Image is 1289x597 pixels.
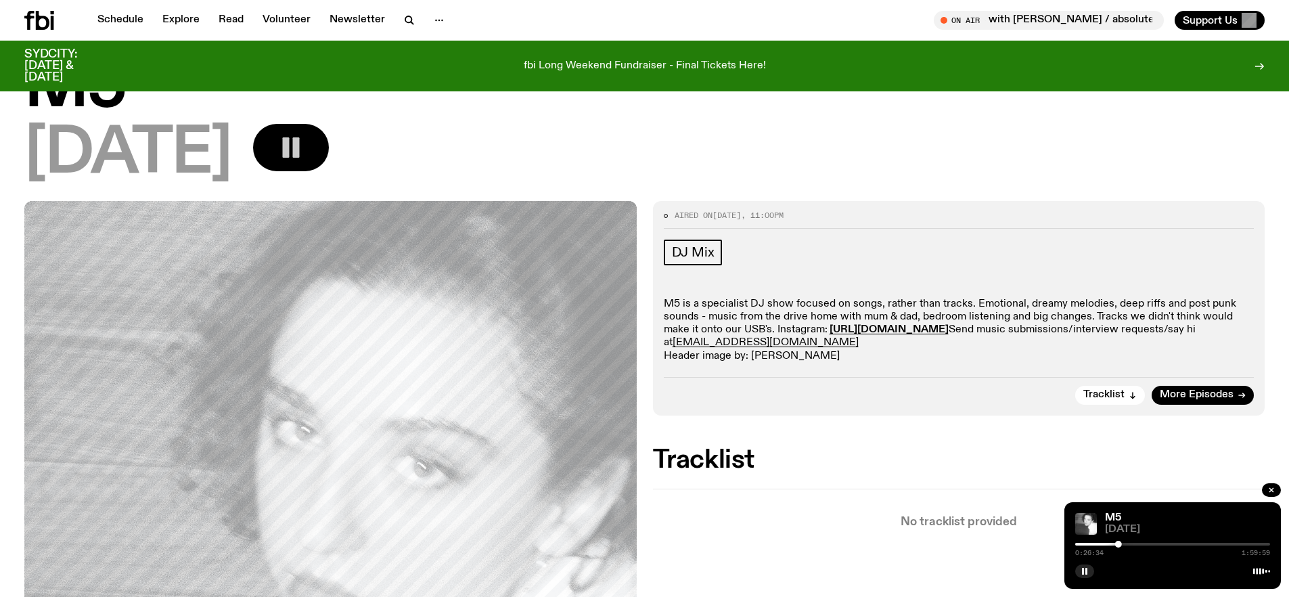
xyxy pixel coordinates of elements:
h3: SYDCITY: [DATE] & [DATE] [24,49,111,83]
a: [URL][DOMAIN_NAME] [830,324,949,335]
p: No tracklist provided [653,516,1265,528]
span: 1:59:59 [1242,550,1270,556]
button: On AirMornings with [PERSON_NAME] / absolute cinema [934,11,1164,30]
a: DJ Mix [664,240,723,265]
h1: M5 [24,58,1265,118]
span: DJ Mix [672,245,715,260]
a: More Episodes [1152,386,1254,405]
button: Support Us [1175,11,1265,30]
span: 0:26:34 [1075,550,1104,556]
span: [DATE] [1105,525,1270,535]
a: Read [210,11,252,30]
a: Newsletter [321,11,393,30]
span: [DATE] [713,210,741,221]
img: A black and white photo of Lilly wearing a white blouse and looking up at the camera. [1075,513,1097,535]
button: Tracklist [1075,386,1145,405]
a: Schedule [89,11,152,30]
p: fbi Long Weekend Fundraiser - Final Tickets Here! [524,60,766,72]
span: [DATE] [24,124,231,185]
span: Tracklist [1083,390,1125,400]
span: Aired on [675,210,713,221]
a: M5 [1105,512,1121,523]
a: Volunteer [254,11,319,30]
a: [EMAIL_ADDRESS][DOMAIN_NAME] [673,337,859,348]
span: More Episodes [1160,390,1234,400]
a: Explore [154,11,208,30]
span: , 11:00pm [741,210,784,221]
h2: Tracklist [653,448,1265,472]
p: M5 is a specialist DJ show focused on songs, rather than tracks. Emotional, dreamy melodies, deep... [664,298,1254,363]
span: Support Us [1183,14,1238,26]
